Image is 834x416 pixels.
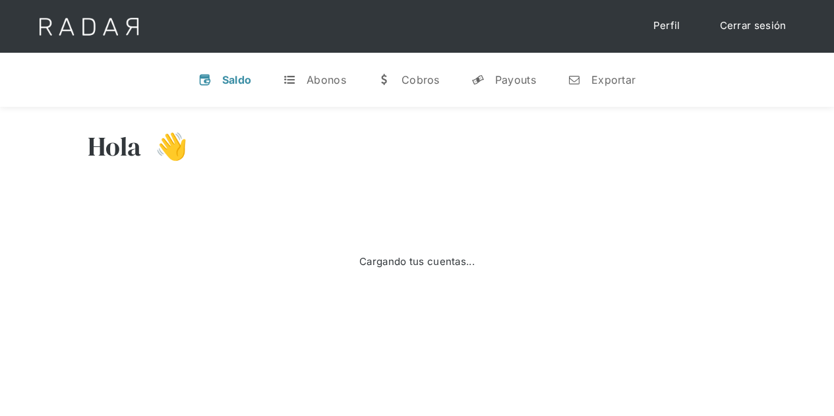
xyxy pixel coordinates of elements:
div: Payouts [495,73,536,86]
div: Saldo [222,73,252,86]
div: Cobros [402,73,440,86]
a: Perfil [640,13,694,39]
div: Abonos [307,73,346,86]
div: Exportar [591,73,636,86]
div: w [378,73,391,86]
a: Cerrar sesión [707,13,800,39]
h3: Hola [88,130,142,163]
div: Cargando tus cuentas... [359,254,475,270]
h3: 👋 [142,130,188,163]
div: v [198,73,212,86]
div: y [471,73,485,86]
div: n [568,73,581,86]
div: t [283,73,296,86]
